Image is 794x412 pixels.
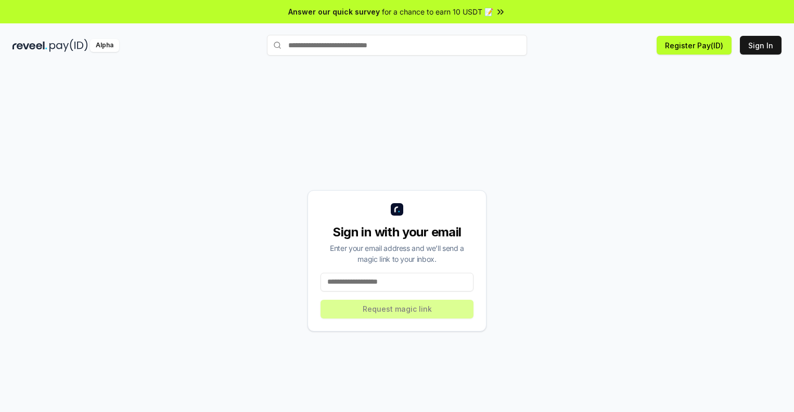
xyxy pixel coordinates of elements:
button: Sign In [740,36,782,55]
img: logo_small [391,203,403,216]
button: Register Pay(ID) [657,36,732,55]
span: Answer our quick survey [288,6,380,17]
span: for a chance to earn 10 USDT 📝 [382,6,493,17]
img: pay_id [49,39,88,52]
div: Alpha [90,39,119,52]
div: Enter your email address and we’ll send a magic link to your inbox. [321,243,473,264]
div: Sign in with your email [321,224,473,241]
img: reveel_dark [12,39,47,52]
